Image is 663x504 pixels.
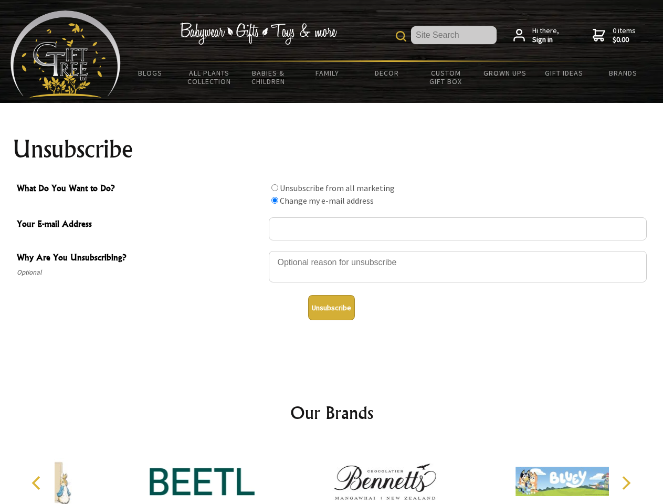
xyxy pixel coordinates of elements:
span: 0 items [613,26,636,45]
input: What Do You Want to Do? [271,184,278,191]
button: Previous [26,471,49,495]
a: Decor [357,62,416,84]
span: Optional [17,266,264,279]
a: Family [298,62,357,84]
textarea: Why Are You Unsubscribing? [269,251,647,282]
input: Site Search [411,26,497,44]
a: Brands [594,62,653,84]
span: What Do You Want to Do? [17,182,264,197]
h1: Unsubscribe [13,136,651,162]
span: Your E-mail Address [17,217,264,233]
img: Babywear - Gifts - Toys & more [180,23,337,45]
span: Hi there, [532,26,559,45]
a: Grown Ups [475,62,534,84]
label: Change my e-mail address [280,195,374,206]
a: BLOGS [121,62,180,84]
input: What Do You Want to Do? [271,197,278,204]
button: Unsubscribe [308,295,355,320]
a: Custom Gift Box [416,62,476,92]
a: Gift Ideas [534,62,594,84]
button: Next [614,471,637,495]
strong: Sign in [532,35,559,45]
a: All Plants Collection [180,62,239,92]
a: Hi there,Sign in [513,26,559,45]
label: Unsubscribe from all marketing [280,183,395,193]
span: Why Are You Unsubscribing? [17,251,264,266]
img: product search [396,31,406,41]
strong: $0.00 [613,35,636,45]
h2: Our Brands [21,400,643,425]
a: 0 items$0.00 [593,26,636,45]
input: Your E-mail Address [269,217,647,240]
img: Babyware - Gifts - Toys and more... [10,10,121,98]
a: Babies & Children [239,62,298,92]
